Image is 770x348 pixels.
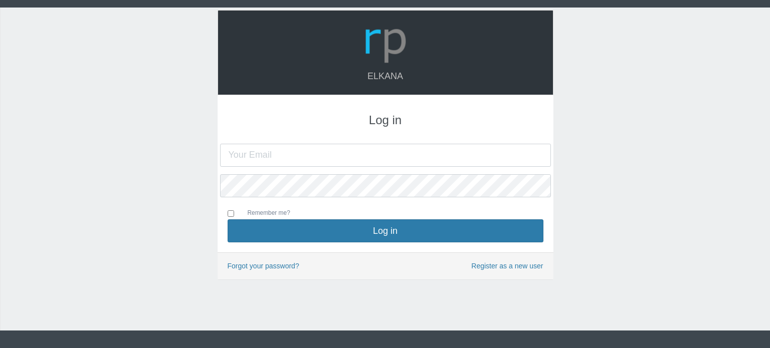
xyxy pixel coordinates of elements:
[228,114,543,127] h3: Log in
[238,208,290,219] label: Remember me?
[220,144,551,167] input: Your Email
[228,219,543,242] button: Log in
[361,18,410,66] img: Logo
[228,72,543,82] h4: Elkana
[228,210,234,217] input: Remember me?
[228,262,299,270] a: Forgot your password?
[471,260,543,272] a: Register as a new user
